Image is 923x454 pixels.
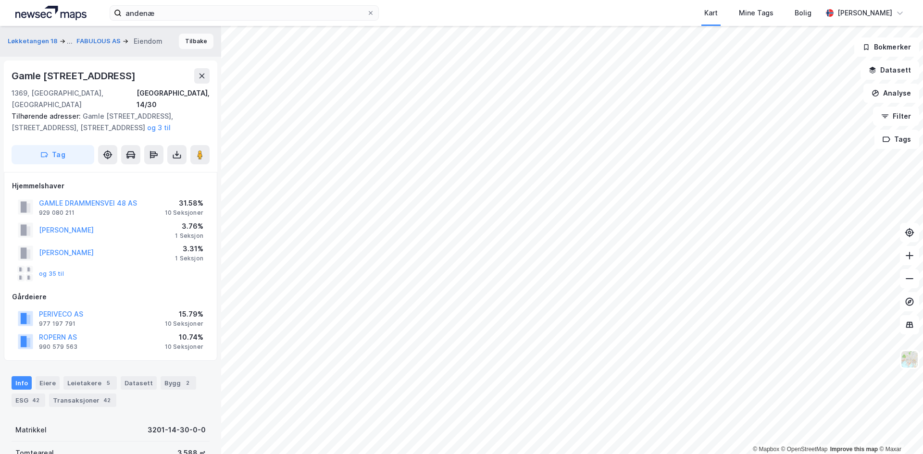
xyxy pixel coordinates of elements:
[854,37,919,57] button: Bokmerker
[15,424,47,436] div: Matrikkel
[76,37,123,46] button: FABULOUS AS
[704,7,718,19] div: Kart
[137,87,210,110] div: [GEOGRAPHIC_DATA], 14/30
[148,424,206,436] div: 3201-14-30-0-0
[12,180,209,192] div: Hjemmelshaver
[165,209,203,217] div: 10 Seksjoner
[39,320,75,328] div: 977 197 791
[12,145,94,164] button: Tag
[134,36,162,47] div: Eiendom
[900,350,919,368] img: Z
[175,232,203,240] div: 1 Seksjon
[12,112,83,120] span: Tilhørende adresser:
[165,308,203,320] div: 15.79%
[39,209,75,217] div: 929 080 211
[874,130,919,149] button: Tags
[12,393,45,407] div: ESG
[165,320,203,328] div: 10 Seksjoner
[161,376,196,390] div: Bygg
[15,6,87,20] img: logo.a4113a55bc3d86da70a041830d287a7e.svg
[179,34,213,49] button: Tilbake
[175,221,203,232] div: 3.76%
[122,6,367,20] input: Søk på adresse, matrikkel, gårdeiere, leietakere eller personer
[121,376,157,390] div: Datasett
[101,395,112,405] div: 42
[861,61,919,80] button: Datasett
[12,87,137,110] div: 1369, [GEOGRAPHIC_DATA], [GEOGRAPHIC_DATA]
[739,7,773,19] div: Mine Tags
[39,343,77,351] div: 990 579 563
[795,7,811,19] div: Bolig
[875,408,923,454] div: Kontrollprogram for chat
[165,197,203,209] div: 31.58%
[103,378,113,388] div: 5
[8,36,60,47] button: Løkketangen 18
[753,446,779,453] a: Mapbox
[30,395,41,405] div: 42
[165,331,203,343] div: 10.74%
[12,376,32,390] div: Info
[863,84,919,103] button: Analyse
[49,393,116,407] div: Transaksjoner
[175,255,203,262] div: 1 Seksjon
[183,378,192,388] div: 2
[165,343,203,351] div: 10 Seksjoner
[12,291,209,303] div: Gårdeiere
[837,7,892,19] div: [PERSON_NAME]
[175,243,203,255] div: 3.31%
[12,110,202,134] div: Gamle [STREET_ADDRESS], [STREET_ADDRESS], [STREET_ADDRESS]
[67,36,73,47] div: ...
[873,107,919,126] button: Filter
[875,408,923,454] iframe: Chat Widget
[12,68,137,84] div: Gamle [STREET_ADDRESS]
[830,446,878,453] a: Improve this map
[63,376,117,390] div: Leietakere
[36,376,60,390] div: Eiere
[781,446,828,453] a: OpenStreetMap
